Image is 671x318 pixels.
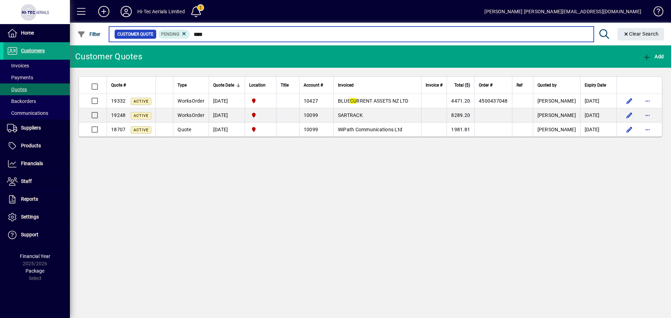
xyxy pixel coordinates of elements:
span: Customers [21,48,45,53]
span: [PERSON_NAME] [537,98,576,104]
span: Financials [21,161,43,166]
div: Invoiced [338,81,417,89]
button: Edit [624,110,635,121]
td: [DATE] [209,108,245,123]
td: 8289.20 [447,108,475,123]
a: Products [3,137,70,155]
span: Clear Search [623,31,659,37]
div: Quoted by [537,81,576,89]
span: 19332 [111,98,125,104]
span: 4500437048 [479,98,508,104]
span: WorksOrder [178,112,204,118]
button: Add [93,5,115,18]
span: Expiry Date [585,81,606,89]
button: Clear [618,28,664,40]
span: 19248 [111,112,125,118]
button: Filter [75,28,102,40]
a: Invoices [3,60,70,72]
span: 18707 [111,127,125,132]
div: Ref [517,81,529,89]
span: Suppliers [21,125,41,131]
td: [DATE] [209,123,245,136]
div: Quote Date [213,81,240,89]
span: Active [134,128,149,132]
td: 4471.20 [447,94,475,108]
span: Ref [517,81,522,89]
span: Financial Year [20,253,50,259]
span: HI-TEC AERIALS LTD [249,126,272,133]
a: Knowledge Base [648,1,662,24]
a: Reports [3,191,70,208]
span: Add [643,54,664,59]
td: [DATE] [209,94,245,108]
span: Account # [304,81,323,89]
a: Home [3,24,70,42]
div: Location [249,81,272,89]
td: [DATE] [580,108,616,123]
a: Support [3,226,70,244]
span: Location [249,81,266,89]
mat-chip: Pending Status: Pending [158,30,190,39]
span: Total ($) [454,81,470,89]
span: Filter [77,31,101,37]
span: Quotes [7,87,27,92]
span: 10427 [304,98,318,104]
span: Quote # [111,81,126,89]
button: More options [642,124,653,135]
span: Payments [7,75,33,80]
span: Staff [21,178,32,184]
div: Hi-Tec Aerials Limited [137,6,185,17]
span: BLUE RRENT ASSETS NZ LTD [338,98,408,104]
span: Invoices [7,63,29,68]
div: [PERSON_NAME] [PERSON_NAME][EMAIL_ADDRESS][DOMAIN_NAME] [484,6,641,17]
span: Customer Quote [117,31,153,38]
button: More options [642,95,653,106]
span: WiPath Communications Ltd [338,127,402,132]
span: Communications [7,110,48,116]
div: Customer Quotes [75,51,142,62]
span: Type [178,81,187,89]
span: 10099 [304,127,318,132]
span: Invoice # [426,81,442,89]
a: Quotes [3,83,70,95]
td: 1981.81 [447,123,475,136]
a: Financials [3,155,70,172]
span: Active [134,99,149,104]
div: Expiry Date [585,81,612,89]
span: Quote Date [213,81,234,89]
span: Order # [479,81,492,89]
span: HI-TEC AERIALS LTD [249,97,272,105]
span: Title [281,81,289,89]
button: Edit [624,95,635,106]
button: Profile [115,5,137,18]
span: SARTRACK [338,112,363,118]
button: Edit [624,124,635,135]
span: WorksOrder [178,98,204,104]
span: 10099 [304,112,318,118]
button: More options [642,110,653,121]
span: Support [21,232,38,237]
span: [PERSON_NAME] [537,112,576,118]
em: CU [350,98,357,104]
div: Order # [479,81,508,89]
span: Quote [178,127,191,132]
span: Home [21,30,34,36]
span: Pending [161,32,179,37]
div: Account # [304,81,329,89]
span: Backorders [7,98,36,104]
td: [DATE] [580,94,616,108]
td: [DATE] [580,123,616,136]
button: Add [641,50,665,63]
span: Settings [21,214,39,220]
span: Quoted by [537,81,557,89]
span: Invoiced [338,81,354,89]
a: Communications [3,107,70,119]
div: Quote # [111,81,151,89]
a: Payments [3,72,70,83]
span: Package [26,268,44,274]
a: Backorders [3,95,70,107]
span: HI-TEC AERIALS LTD [249,111,272,119]
span: Reports [21,196,38,202]
a: Settings [3,208,70,226]
span: Products [21,143,41,148]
